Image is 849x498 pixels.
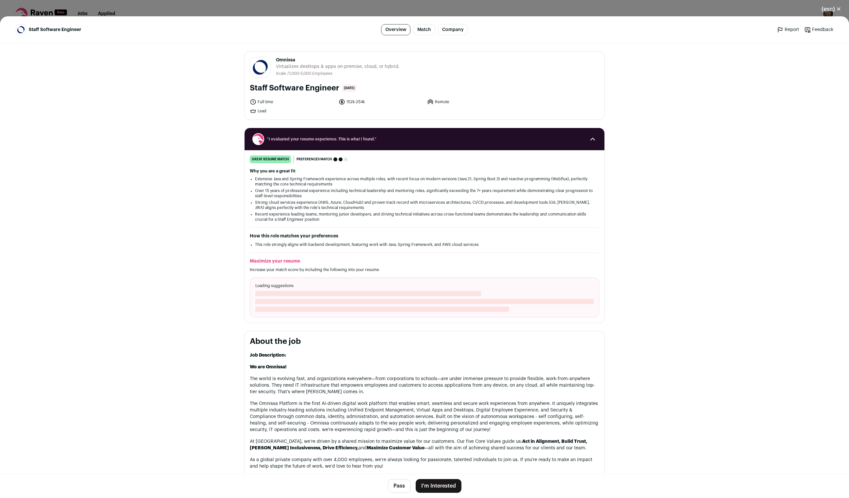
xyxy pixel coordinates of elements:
li: This role strongly aligns with backend development, featuring work with Java, Spring Framework, a... [255,242,594,247]
span: Omnissa [276,57,400,63]
span: Preferences match [296,156,332,163]
p: Increase your match score by including the following into your resume [250,267,599,272]
button: Close modal [814,2,849,16]
span: 1,000-5,000 Employees [289,72,332,75]
li: Strong cloud services experience (AWS, Azure, CloudHub) and proven track record with microservice... [255,200,594,210]
li: / [287,71,332,76]
h2: Why you are a great fit [250,169,599,174]
h2: Maximize your resume [250,258,599,265]
a: Report [777,26,799,33]
h1: Staff Software Engineer [250,83,339,93]
li: Recent experience leading teams, mentoring junior developers, and driving technical initiatives a... [255,212,594,222]
img: cea91b731ebfe78f394e6f348161b1a7cfc4c3b54e6b858bead4bc01baa525b7.jpg [250,57,270,77]
p: As a global private company with over 4,000 employees, we’re always looking for passionate, talen... [250,457,599,470]
button: I'm Interested [416,479,461,493]
span: “I evaluated your resume experience. This is what I found.” [267,137,582,142]
p: The world is evolving fast, and organizations everywhere—from corporations to schools—are under i... [250,376,599,395]
p: The Omnissa Platform is the first AI-driven digital work platform that enables smart, seamless an... [250,400,599,433]
span: [DATE] [342,84,357,92]
li: Scale [276,71,287,76]
p: At [GEOGRAPHIC_DATA], we’re driven by a shared mission to maximize value for our customers. Our f... [250,438,599,451]
strong: Maximize Customer Value [367,446,424,450]
button: Pass [388,479,410,493]
li: Full time [250,99,335,105]
strong: We are Omnissa! [250,365,287,369]
strong: Job Description: [250,353,286,358]
a: Overview [381,24,410,35]
li: 152k-254k [339,99,424,105]
span: Staff Software Engineer [29,26,81,33]
h2: About the job [250,336,599,347]
div: Loading suggestions [250,278,599,317]
li: Remote [427,99,512,105]
a: Match [413,24,435,35]
div: great resume match [250,155,291,163]
span: Virtualizes desktops & apps on-premise, cloud, or hybrid. [276,63,400,70]
li: Over 15 years of professional experience including technical leadership and mentoring roles, sign... [255,188,594,199]
a: Company [438,24,468,35]
h2: How this role matches your preferences [250,233,599,239]
li: Extensive Java and Spring Framework experience across multiple roles, with recent focus on modern... [255,176,594,187]
li: Lead [250,108,335,114]
img: cea91b731ebfe78f394e6f348161b1a7cfc4c3b54e6b858bead4bc01baa525b7.jpg [16,25,26,35]
a: Feedback [804,26,833,33]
